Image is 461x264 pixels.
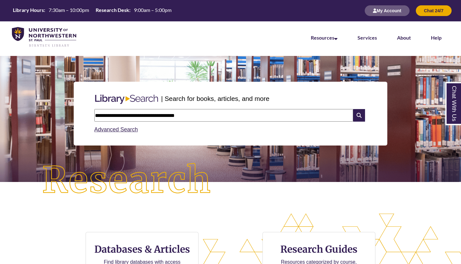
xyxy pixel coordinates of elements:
[416,5,452,16] button: Chat 24/7
[10,7,46,14] th: Library Hours:
[353,109,365,122] i: Search
[431,35,442,41] a: Help
[358,35,377,41] a: Services
[397,35,411,41] a: About
[10,7,174,14] table: Hours Today
[10,7,174,15] a: Hours Today
[311,35,337,41] a: Resources
[365,5,410,16] button: My Account
[49,7,89,13] span: 7:30am – 10:00pm
[268,243,370,255] h3: Research Guides
[94,126,138,133] a: Advanced Search
[134,7,172,13] span: 9:00am – 5:00pm
[416,8,452,13] a: Chat 24/7
[12,27,76,47] img: UNWSP Library Logo
[23,144,231,217] img: Research
[365,8,410,13] a: My Account
[92,92,161,107] img: Libary Search
[91,243,193,255] h3: Databases & Articles
[161,94,269,103] p: | Search for books, articles, and more
[93,7,131,14] th: Research Desk:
